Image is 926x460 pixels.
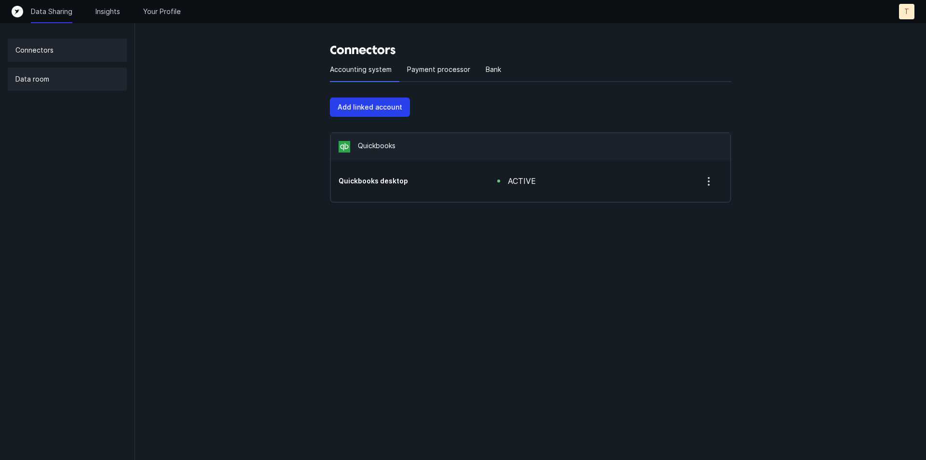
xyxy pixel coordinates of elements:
[8,39,127,62] a: Connectors
[95,7,120,16] a: Insights
[330,64,392,75] p: Accounting system
[143,7,181,16] a: Your Profile
[15,73,49,85] p: Data room
[508,175,536,187] div: active
[31,7,72,16] a: Data Sharing
[904,7,909,16] p: T
[330,98,410,117] button: Add linked account
[339,176,466,186] h5: Quickbooks desktop
[8,68,127,91] a: Data room
[407,64,470,75] p: Payment processor
[486,64,501,75] p: Bank
[358,141,395,153] p: Quickbooks
[338,101,402,113] p: Add linked account
[339,176,466,186] div: account ending
[330,42,731,58] h3: Connectors
[899,4,914,19] button: T
[15,44,54,56] p: Connectors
